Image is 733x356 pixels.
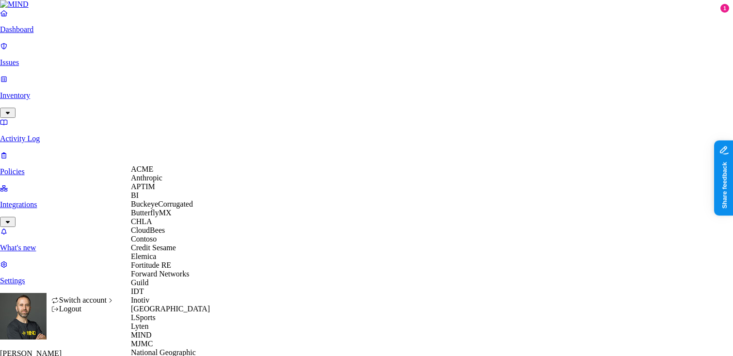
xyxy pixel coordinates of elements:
[131,322,148,330] span: Lyten
[131,296,149,304] span: Inotiv
[131,209,172,217] span: ButterflyMX
[131,252,156,260] span: Elemica
[131,331,152,339] span: MIND
[131,340,153,348] span: MJMC
[131,226,165,234] span: CloudBees
[131,165,153,173] span: ACME
[131,313,156,322] span: LSports
[131,200,193,208] span: BuckeyeCorrugated
[131,243,176,252] span: Credit Sesame
[131,217,152,226] span: CHLA
[131,278,148,287] span: Guild
[131,174,162,182] span: Anthropic
[131,191,139,199] span: BI
[131,287,144,295] span: IDT
[131,261,171,269] span: Fortitude RE
[131,270,189,278] span: Forward Networks
[131,235,157,243] span: Contoso
[51,305,115,313] div: Logout
[131,305,210,313] span: [GEOGRAPHIC_DATA]
[59,296,107,304] span: Switch account
[131,182,155,191] span: APTIM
